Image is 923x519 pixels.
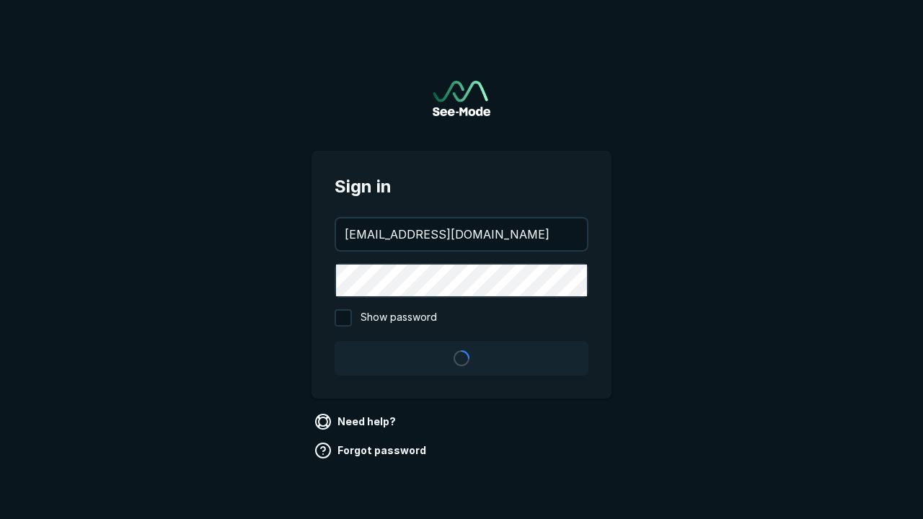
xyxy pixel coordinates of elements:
span: Sign in [335,174,588,200]
a: Forgot password [312,439,432,462]
input: your@email.com [336,218,587,250]
a: Need help? [312,410,402,433]
a: Go to sign in [433,81,490,116]
span: Show password [361,309,437,327]
img: See-Mode Logo [433,81,490,116]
